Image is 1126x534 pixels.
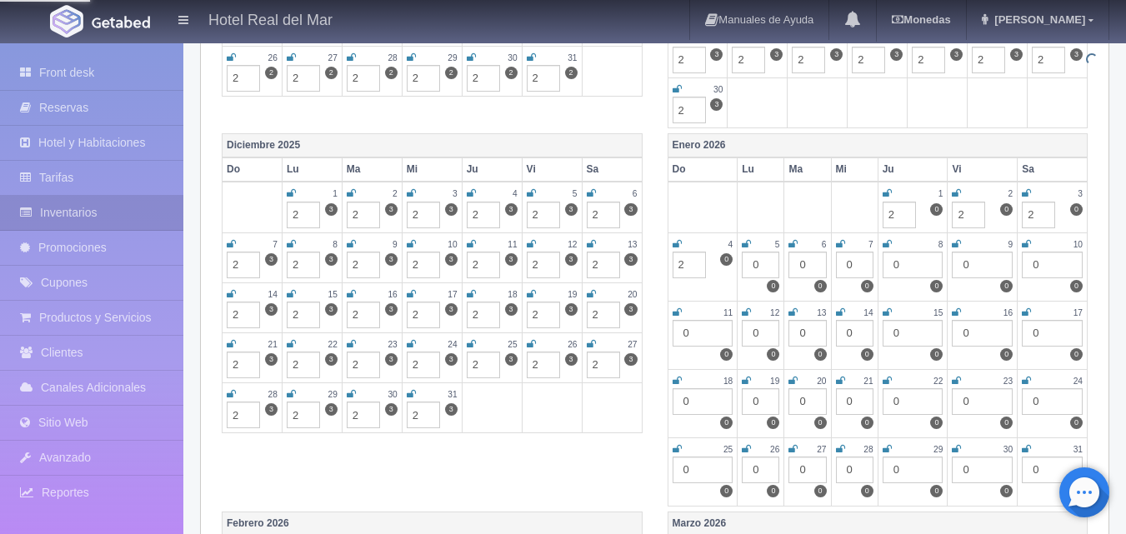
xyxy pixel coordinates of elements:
img: Getabed [92,16,150,28]
div: 0 [952,320,1013,347]
small: 25 [508,340,517,349]
small: 21 [863,377,873,386]
small: 24 [773,35,783,44]
label: 3 [565,203,578,216]
th: Ma [342,157,402,182]
label: 0 [861,348,873,361]
label: 0 [767,280,779,292]
small: 2 [393,189,398,198]
small: 28 [268,390,278,399]
small: 3 [1078,189,1083,198]
small: 17 [448,290,457,299]
label: 3 [385,253,398,266]
label: 3 [325,303,338,316]
label: 0 [1000,417,1013,429]
div: 0 [952,252,1013,278]
div: 0 [673,388,733,415]
div: 0 [673,457,733,483]
div: 0 [1022,320,1083,347]
label: 2 [505,67,518,79]
th: Diciembre 2025 [223,134,643,158]
label: 3 [325,203,338,216]
label: 2 [325,67,338,79]
small: 10 [448,240,457,249]
small: 1 [938,189,943,198]
label: 3 [505,303,518,316]
label: 3 [265,353,278,366]
label: 3 [710,98,723,111]
label: 3 [445,203,458,216]
small: 4 [728,240,733,249]
label: 3 [325,403,338,416]
small: 28 [863,445,873,454]
small: 27 [628,340,637,349]
div: 0 [1022,252,1083,278]
small: 23 [388,340,397,349]
small: 30 [1003,445,1013,454]
label: 0 [930,203,943,216]
label: 3 [565,353,578,366]
small: 27 [817,445,826,454]
small: 20 [628,290,637,299]
img: Getabed [50,5,83,37]
small: 17 [1073,308,1083,317]
label: 2 [565,67,578,79]
label: 3 [505,253,518,266]
small: 15 [328,290,338,299]
small: 29 [448,53,457,62]
small: 31 [568,53,577,62]
small: 29 [328,390,338,399]
th: Vi [948,157,1018,182]
th: Ma [784,157,831,182]
th: Mi [831,157,878,182]
label: 0 [1070,417,1083,429]
th: Ju [878,157,948,182]
small: 20 [817,377,826,386]
div: 0 [673,320,733,347]
label: 3 [770,48,783,61]
label: 0 [767,348,779,361]
label: 3 [1010,48,1023,61]
small: 8 [938,240,943,249]
b: Monedas [892,13,950,26]
label: 3 [950,48,963,61]
label: 0 [930,485,943,497]
small: 30 [388,390,397,399]
small: 15 [933,308,943,317]
small: 19 [770,377,779,386]
label: 0 [814,417,827,429]
label: 0 [861,485,873,497]
label: 0 [930,280,943,292]
label: 0 [1000,203,1013,216]
small: 9 [393,240,398,249]
small: 9 [1008,240,1013,249]
div: 0 [1022,388,1083,415]
div: 0 [788,388,826,415]
small: 3 [453,189,458,198]
small: 13 [817,308,826,317]
label: 3 [325,353,338,366]
label: 3 [624,203,637,216]
label: 0 [930,417,943,429]
small: 26 [770,445,779,454]
div: 0 [742,320,779,347]
small: 29 [933,445,943,454]
label: 0 [1000,485,1013,497]
th: Do [668,157,738,182]
label: 0 [1000,280,1013,292]
small: 11 [723,308,733,317]
small: 27 [328,53,338,62]
small: 23 [713,35,723,44]
label: 3 [445,253,458,266]
label: 2 [385,67,398,79]
label: 3 [890,48,903,61]
label: 3 [624,303,637,316]
div: 0 [952,457,1013,483]
th: Lu [738,157,784,182]
label: 3 [265,253,278,266]
small: 31 [448,390,457,399]
th: Mi [402,157,462,182]
small: 11 [508,240,517,249]
label: 0 [814,485,827,497]
small: 24 [1073,377,1083,386]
